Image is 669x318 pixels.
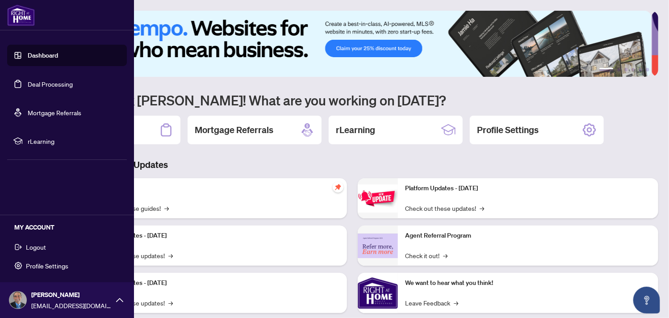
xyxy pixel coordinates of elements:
[7,258,127,273] button: Profile Settings
[639,68,642,71] button: 5
[168,251,173,260] span: →
[46,11,652,77] img: Slide 0
[195,124,273,136] h2: Mortgage Referrals
[358,184,398,213] img: Platform Updates - June 23, 2025
[405,298,458,308] a: Leave Feedback→
[31,290,112,300] span: [PERSON_NAME]
[46,159,658,171] h3: Brokerage & Industry Updates
[617,68,621,71] button: 2
[7,4,35,26] img: logo
[405,184,651,193] p: Platform Updates - [DATE]
[94,278,340,288] p: Platform Updates - [DATE]
[631,68,635,71] button: 4
[28,136,121,146] span: rLearning
[646,68,649,71] button: 6
[405,231,651,241] p: Agent Referral Program
[405,203,484,213] a: Check out these updates!→
[31,301,112,310] span: [EMAIL_ADDRESS][DOMAIN_NAME]
[28,80,73,88] a: Deal Processing
[94,184,340,193] p: Self-Help
[454,298,458,308] span: →
[26,240,46,254] span: Logout
[28,109,81,117] a: Mortgage Referrals
[405,278,651,288] p: We want to hear what you think!
[9,292,26,309] img: Profile Icon
[599,68,614,71] button: 1
[480,203,484,213] span: →
[7,239,127,255] button: Logout
[333,182,343,192] span: pushpin
[164,203,169,213] span: →
[358,273,398,313] img: We want to hear what you think!
[168,298,173,308] span: →
[94,231,340,241] p: Platform Updates - [DATE]
[405,251,447,260] a: Check it out!→
[633,287,660,314] button: Open asap
[46,92,658,109] h1: Welcome back [PERSON_NAME]! What are you working on [DATE]?
[28,51,58,59] a: Dashboard
[26,259,68,273] span: Profile Settings
[477,124,539,136] h2: Profile Settings
[358,234,398,258] img: Agent Referral Program
[336,124,375,136] h2: rLearning
[443,251,447,260] span: →
[14,222,127,232] h5: MY ACCOUNT
[624,68,628,71] button: 3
